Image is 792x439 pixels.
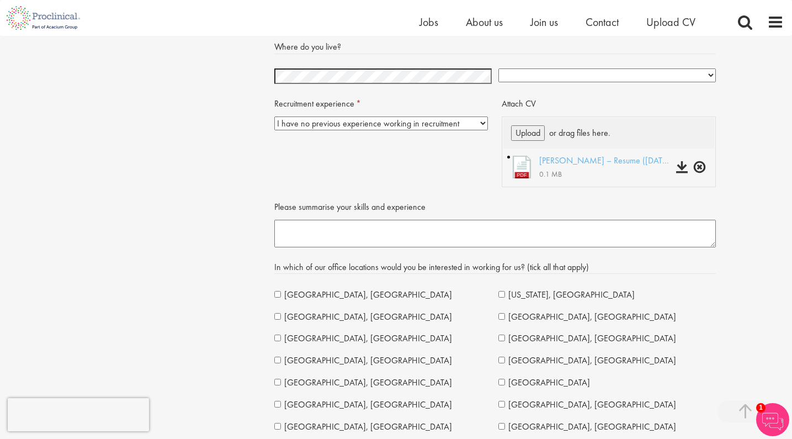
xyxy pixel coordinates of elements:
span: [GEOGRAPHIC_DATA], [GEOGRAPHIC_DATA] [508,332,676,344]
span: [GEOGRAPHIC_DATA], [GEOGRAPHIC_DATA] [284,332,452,344]
legend: Where do you live? [274,38,716,54]
a: About us [466,15,503,29]
legend: In which of our office locations would you be interested in working for us? (tick all that apply) [274,258,716,274]
button: Download Amelia Lower – Resume (September 2025).pdf [674,160,689,174]
input: [GEOGRAPHIC_DATA], [GEOGRAPHIC_DATA] [274,291,281,298]
label: Please summarise your skills and experience [274,198,716,214]
a: Join us [530,15,558,29]
span: [GEOGRAPHIC_DATA], [GEOGRAPHIC_DATA] [284,311,452,322]
input: State / Province / Region [274,68,492,84]
input: [GEOGRAPHIC_DATA], [GEOGRAPHIC_DATA] [498,401,505,408]
span: [GEOGRAPHIC_DATA], [GEOGRAPHIC_DATA] [284,289,452,300]
button: Remove Amelia Lower – Resume (September 2025).pdf [692,160,707,174]
a: Jobs [419,15,438,29]
input: [GEOGRAPHIC_DATA], [GEOGRAPHIC_DATA] [274,379,281,385]
a: Contact [586,15,619,29]
span: [GEOGRAPHIC_DATA], [GEOGRAPHIC_DATA] [284,421,452,432]
span: [US_STATE], [GEOGRAPHIC_DATA] [508,289,635,300]
span: [GEOGRAPHIC_DATA], [GEOGRAPHIC_DATA] [508,399,676,410]
button: Upload [511,125,545,141]
span: [GEOGRAPHIC_DATA], [GEOGRAPHIC_DATA] [508,311,676,322]
input: [GEOGRAPHIC_DATA], [GEOGRAPHIC_DATA] [498,313,505,320]
span: [GEOGRAPHIC_DATA], [GEOGRAPHIC_DATA] [284,399,452,410]
input: [GEOGRAPHIC_DATA], [GEOGRAPHIC_DATA] [498,357,505,363]
input: [GEOGRAPHIC_DATA], [GEOGRAPHIC_DATA] [274,357,281,363]
input: [GEOGRAPHIC_DATA], [GEOGRAPHIC_DATA] [274,313,281,320]
label: Attach CV [502,94,716,110]
span: 1 [756,403,766,412]
div: 0.1 MB [539,169,670,180]
input: [GEOGRAPHIC_DATA], [GEOGRAPHIC_DATA] [498,335,505,341]
input: [GEOGRAPHIC_DATA] [498,379,505,385]
select: Country [498,68,716,82]
span: or drag files here. [549,127,610,139]
span: Upload [515,127,540,139]
span: [GEOGRAPHIC_DATA], [GEOGRAPHIC_DATA] [508,421,676,432]
span: [GEOGRAPHIC_DATA], [GEOGRAPHIC_DATA] [284,377,452,388]
iframe: reCAPTCHA [8,398,149,431]
label: Recruitment experience [274,94,488,110]
span: [GEOGRAPHIC_DATA] [508,377,590,388]
span: [GEOGRAPHIC_DATA], [GEOGRAPHIC_DATA] [508,355,676,366]
input: [GEOGRAPHIC_DATA], [GEOGRAPHIC_DATA] [498,423,505,430]
img: Chatbot [756,403,789,436]
text: pdf [517,172,527,178]
input: [US_STATE], [GEOGRAPHIC_DATA] [498,291,505,298]
input: [GEOGRAPHIC_DATA], [GEOGRAPHIC_DATA] [274,423,281,430]
input: [GEOGRAPHIC_DATA], [GEOGRAPHIC_DATA] [274,401,281,408]
span: [GEOGRAPHIC_DATA], [GEOGRAPHIC_DATA] [284,355,452,366]
a: [PERSON_NAME] – Resume ([DATE]).pdf [539,154,670,167]
a: Upload CV [646,15,695,29]
input: [GEOGRAPHIC_DATA], [GEOGRAPHIC_DATA] [274,335,281,341]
